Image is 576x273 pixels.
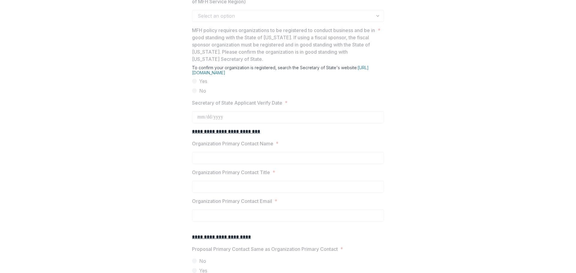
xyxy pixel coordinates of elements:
span: No [199,257,206,265]
p: Proposal Primary Contact Same as Organization Primary Contact [192,245,338,253]
span: Yes [199,78,207,85]
p: Organization Primary Contact Title [192,169,270,176]
span: No [199,87,206,94]
div: To confirm your organization is registered, search the Secretary of State's website: [192,65,384,78]
p: Secretary of State Applicant Verify Date [192,99,282,106]
a: [URL][DOMAIN_NAME] [192,65,369,75]
p: MFH policy requires organizations to be registered to conduct business and be in good standing wi... [192,27,375,63]
p: Organization Primary Contact Name [192,140,273,147]
p: Organization Primary Contact Email [192,197,272,205]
